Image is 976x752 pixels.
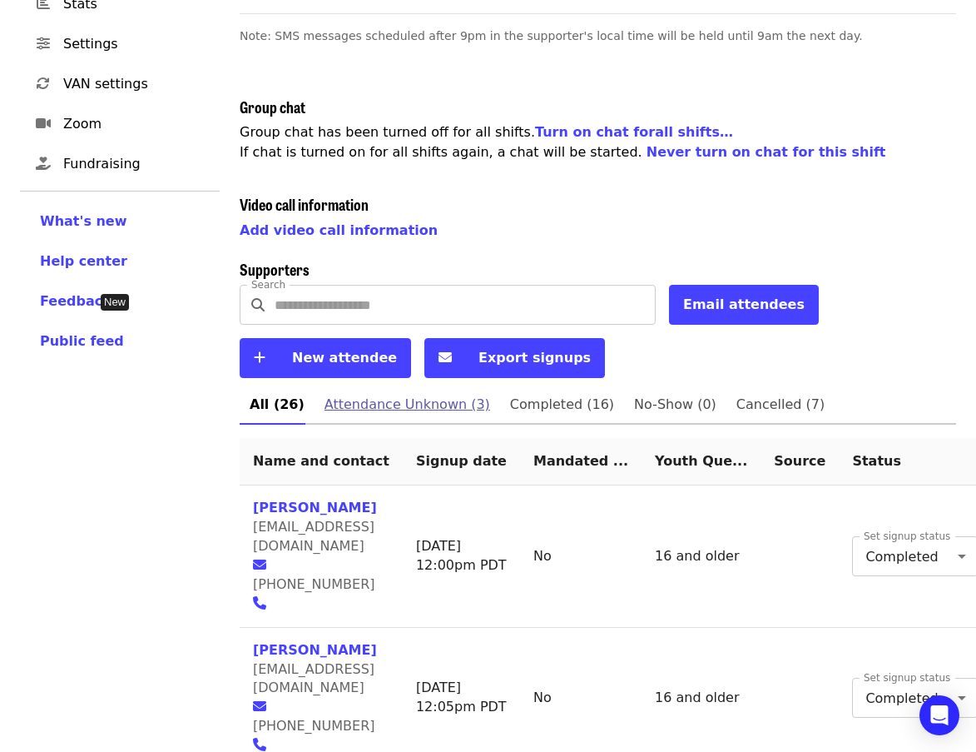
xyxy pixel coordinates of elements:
[254,350,265,366] i: plus icon
[315,385,500,425] a: Attendance Unknown (3)
[63,34,206,54] span: Settings
[251,297,265,313] i: search icon
[919,695,959,735] div: Open Intercom Messenger
[253,595,266,611] i: phone icon
[535,124,733,140] a: Turn on chat forall shifts…
[253,642,377,658] a: [PERSON_NAME]
[438,350,452,366] i: envelope icon
[500,385,624,425] a: Completed (16)
[253,699,266,715] i: envelope icon
[36,116,51,132] i: video icon
[253,661,374,696] span: [EMAIL_ADDRESS][DOMAIN_NAME]
[275,285,656,325] input: Search
[240,438,403,486] th: Name and contact
[20,24,220,64] a: Settings
[533,453,628,469] span: Mandated Service
[253,557,266,573] i: envelope icon
[36,156,51,172] i: hand-holding-heart icon
[478,350,591,366] span: Export signups
[240,222,438,238] a: Add video call information
[253,519,374,554] span: [EMAIL_ADDRESS][DOMAIN_NAME]
[240,124,886,160] span: Group chat has been turned off for all shifts . If chat is turned on for all shifts again, a chat...
[240,29,863,42] span: Note: SMS messages scheduled after 9pm in the supporter's local time will be held until 9am the n...
[325,393,490,416] span: Attendance Unknown (3)
[63,154,206,174] span: Fundraising
[726,385,835,425] a: Cancelled (7)
[40,331,200,351] a: Public feed
[253,718,375,734] span: [PHONE_NUMBER]
[240,96,305,117] span: Group chat
[253,500,377,515] a: [PERSON_NAME]
[520,486,642,627] td: No
[63,114,206,134] span: Zoom
[736,393,825,416] span: Cancelled (7)
[624,385,726,425] a: No-Show (0)
[40,251,200,271] a: Help center
[40,253,127,269] span: Help center
[101,294,129,311] div: Tooltip anchor
[403,438,520,486] th: Signup date
[40,333,124,349] span: Public feed
[292,350,397,366] span: New attendee
[864,673,950,683] label: Set signup status
[37,76,50,92] i: sync icon
[424,338,605,378] button: Export signups
[40,212,200,232] a: What's new
[760,438,839,486] th: Source
[20,144,220,184] a: Fundraising
[683,296,805,312] span: Email attendees
[253,557,276,573] a: envelope icon
[852,453,901,469] span: Status
[40,213,127,229] span: What's new
[240,193,369,215] span: Video call information
[240,258,310,280] span: Supporters
[634,393,716,416] span: No-Show (0)
[510,393,614,416] span: Completed (16)
[240,385,315,425] a: All (26)
[864,531,950,541] label: Set signup status
[642,486,760,627] td: 16 and older
[253,576,375,592] span: [PHONE_NUMBER]
[240,338,411,378] button: New attendee
[251,280,285,290] label: Search
[669,285,819,325] button: Email attendees
[655,453,747,469] span: Youth Question
[20,64,220,104] a: VAN settings
[37,36,50,52] i: sliders-h icon
[647,142,886,162] button: Never turn on chat for this shift
[403,486,520,627] td: [DATE] 12:00pm PDT
[20,104,220,144] a: Zoom
[63,74,206,94] span: VAN settings
[250,393,305,416] span: All (26)
[253,595,276,611] a: phone icon
[253,699,276,715] a: envelope icon
[40,291,111,311] button: Feedback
